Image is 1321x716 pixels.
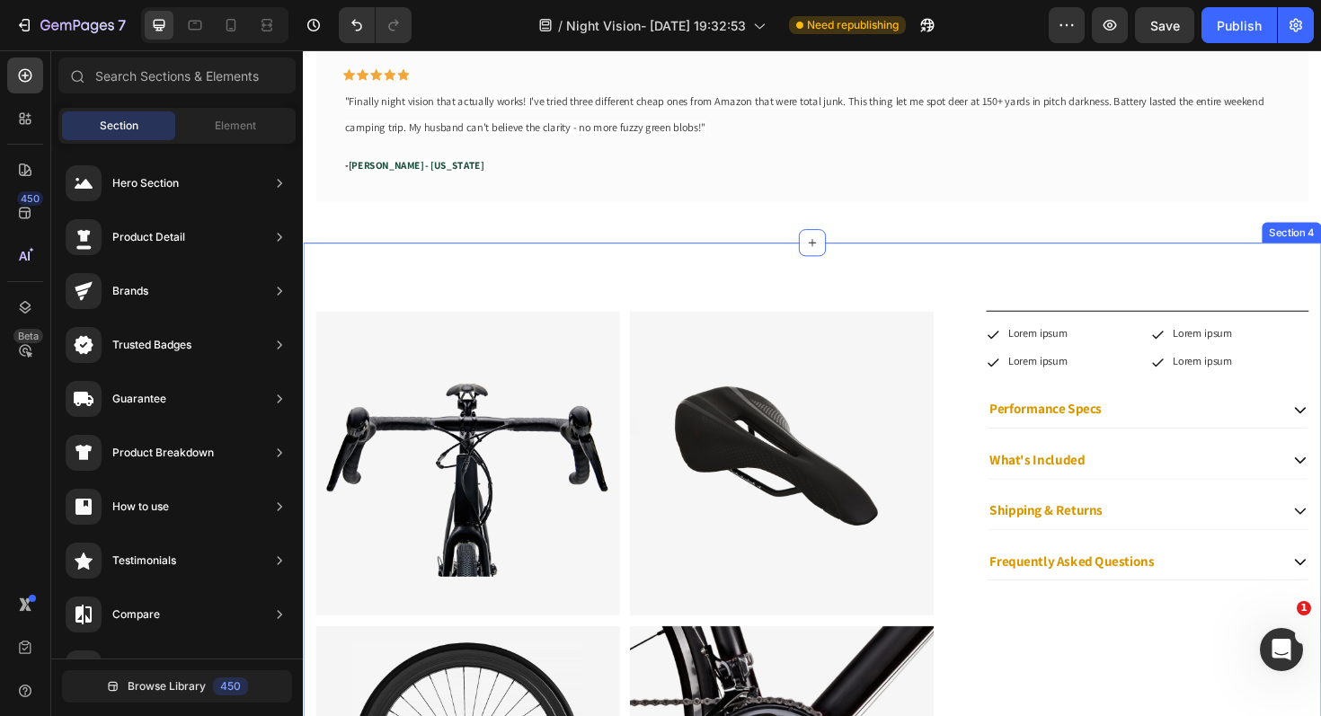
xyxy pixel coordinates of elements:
div: Product Detail [112,228,185,246]
button: Publish [1201,7,1277,43]
span: Section [100,118,138,134]
iframe: Design area [303,50,1321,716]
div: Trusted Badges [112,336,191,354]
p: Lorem ipsum [747,293,810,308]
div: How to use [112,498,169,516]
button: Browse Library450 [62,670,292,703]
span: Need republishing [807,17,899,33]
span: Browse Library [128,678,206,694]
p: Lorem ipsum [747,323,810,338]
div: Product Breakdown [112,444,214,462]
div: Section 4 [1019,185,1075,201]
div: Brands [112,282,148,300]
div: Undo/Redo [339,7,412,43]
div: Beta [13,329,43,343]
span: 1 [1297,601,1311,615]
p: Lorem ipsum [921,323,984,338]
button: Save [1135,7,1194,43]
span: Element [215,118,256,134]
p: - [44,113,1034,131]
strong: [PERSON_NAME] - [US_STATE] [48,115,191,128]
div: Publish [1217,16,1262,35]
strong: Performance Specs [727,370,846,389]
p: Lorem ipsum [921,293,984,308]
p: 7 [118,14,126,36]
div: Guarantee [112,390,166,408]
div: Hero Section [112,174,179,192]
div: Testimonials [112,552,176,570]
input: Search Sections & Elements [58,57,296,93]
div: Compare [112,606,160,623]
span: Night Vision- [DATE] 19:32:53 [566,16,746,35]
strong: What's Included [727,424,828,443]
span: / [558,16,563,35]
strong: Shipping & Returns [727,478,847,497]
button: 7 [7,7,134,43]
img: gempages_491335388313420626-3d208ca9-0376-4d7f-894c-0f038a7c72ed.png [13,276,335,598]
img: gempages_491335388313420626-c5ea0ac8-7737-4ed7-a572-588f635566e0.png [346,276,668,598]
iframe: Intercom live chat [1260,628,1303,671]
div: 450 [213,677,248,695]
span: Save [1150,18,1180,33]
strong: Frequently Asked Questions [727,532,901,551]
div: 450 [17,191,43,206]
